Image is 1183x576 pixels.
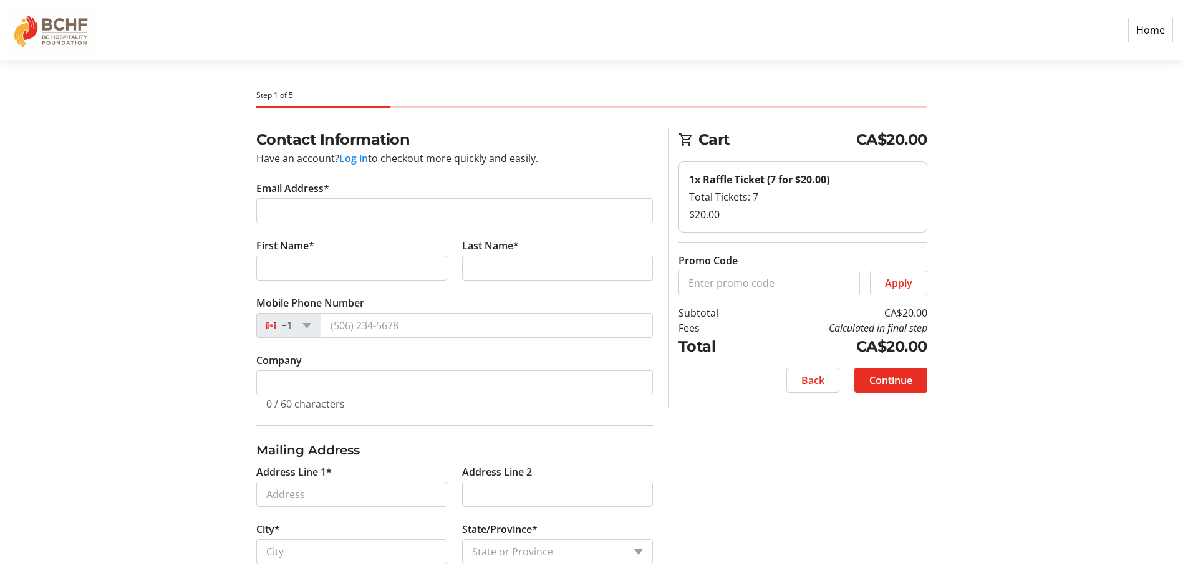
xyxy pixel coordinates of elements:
label: Mobile Phone Number [256,295,364,310]
div: Step 1 of 5 [256,90,927,101]
label: Address Line 2 [462,464,532,479]
div: Have an account? to checkout more quickly and easily. [256,151,653,166]
h2: Contact Information [256,128,653,151]
h3: Mailing Address [256,441,653,459]
label: Promo Code [678,253,738,268]
input: Enter promo code [678,271,860,295]
label: Company [256,353,302,368]
div: $20.00 [689,207,917,222]
span: Back [801,373,824,388]
td: Fees [678,320,750,335]
label: Address Line 1* [256,464,332,479]
button: Continue [854,368,927,393]
label: Last Name* [462,238,519,253]
button: Apply [870,271,927,295]
td: Calculated in final step [750,320,927,335]
input: (506) 234-5678 [321,313,653,338]
label: City* [256,522,280,537]
div: Total Tickets: 7 [689,190,917,204]
td: Subtotal [678,305,750,320]
tr-character-limit: 0 / 60 characters [266,397,345,411]
span: Continue [869,373,912,388]
td: Total [678,335,750,358]
label: First Name* [256,238,314,253]
button: Back [786,368,839,393]
input: City [256,539,447,564]
td: CA$20.00 [750,335,927,358]
span: Cart [698,128,856,151]
td: CA$20.00 [750,305,927,320]
img: BC Hospitality Foundation's Logo [10,5,99,55]
a: Home [1128,18,1173,42]
span: CA$20.00 [856,128,927,151]
label: Email Address* [256,181,329,196]
span: Apply [885,276,912,290]
strong: 1x Raffle Ticket (7 for $20.00) [689,173,829,186]
label: State/Province* [462,522,538,537]
button: Log in [339,151,368,166]
input: Address [256,482,447,507]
